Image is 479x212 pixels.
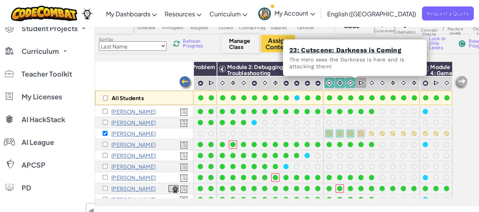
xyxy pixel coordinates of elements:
[219,79,226,86] img: IconCinematic.svg
[313,39,332,48] span: Apply Licenses
[240,79,247,86] img: IconCinematic.svg
[389,79,396,86] img: IconInteractive.svg
[327,10,416,18] span: English ([GEOGRAPHIC_DATA])
[102,3,161,24] a: My Dashboards
[368,79,375,86] img: IconCinematic.svg
[112,95,144,101] p: All Students
[251,80,257,86] img: IconPracticeLevel.svg
[389,39,411,48] span: Remove Students
[400,79,407,86] img: IconCinematic.svg
[162,26,183,30] span: In Progress
[323,3,420,24] a: English ([GEOGRAPHIC_DATA])
[179,141,188,149] img: Licensed
[205,3,251,24] a: Curriculum
[178,75,193,91] img: Arrow_Left.png
[161,3,205,24] a: Resources
[111,163,156,170] p: Jackeline Carlos
[111,108,156,115] p: William Ahrend
[410,79,418,86] img: IconInteractive.svg
[22,139,54,146] span: AI League
[297,26,314,30] span: Optional
[336,79,343,86] img: IconInteractive.svg
[179,152,188,160] img: Licensed
[111,119,156,126] p: Arabella Alarcon
[227,63,289,76] span: Module 2: Debugging & Troubleshooting
[179,163,188,171] img: Licensed
[111,141,156,148] p: John Beaune
[347,79,354,86] img: IconCinematic.svg
[272,79,279,86] img: IconInteractive.svg
[261,35,295,52] button: Assign Content
[81,8,93,19] img: Ozaria
[239,26,265,30] span: Concept Flag
[283,80,289,86] img: IconPracticeLevel.svg
[229,38,251,50] span: Manage Class
[131,63,215,76] span: Module 1: Algorithms & Problem Solving
[169,185,178,193] img: certificate-icon.png
[453,75,468,90] img: Arrow_Left_Inactive.png
[209,10,240,18] span: Curriculum
[254,2,319,25] a: My Account
[190,26,208,30] span: Assigned
[22,71,72,77] span: Teacher Toolkit
[208,79,215,87] img: IconCutscene.svg
[353,39,372,48] span: Revoke Licenses
[137,26,156,30] span: complete
[183,39,206,48] span: Refresh Progress
[430,63,456,94] span: Module 4: Game Design & Capstone Project
[422,6,474,20] a: Request a Quote
[218,26,232,30] span: Locked
[326,79,333,86] img: IconCinematic.svg
[394,30,415,34] span: Cinematics
[179,185,188,193] img: Licensed
[22,25,78,32] span: Student Projects
[179,174,188,182] img: Licensed
[111,185,156,192] p: Braden Chudomelka
[458,40,466,47] img: IconReset.svg
[106,10,150,18] span: My Dashboards
[258,8,271,20] img: avatar
[172,39,181,47] img: IconReload.svg
[11,6,77,21] img: CodeCombat logo
[179,119,188,127] img: Licensed
[289,46,401,54] a: 23: Cutscene: Darkness is Coming
[443,79,450,86] img: IconCinematic.svg
[275,9,315,17] span: My Account
[443,27,468,35] span: Practice Levels
[197,80,204,86] img: IconPracticeLevel.svg
[169,184,178,193] a: View Course Completion Certificate
[164,10,195,18] span: Resources
[315,80,321,86] img: IconPracticeLevel.svg
[22,116,65,123] span: AI HackStack
[99,36,167,42] label: Sort by
[358,79,365,87] img: IconCutscene.svg
[271,26,287,30] span: Skipped
[289,56,420,70] p: The Hero sees the Darkness is here and is attacking them!
[344,17,366,29] span: Content Guide
[22,48,59,55] span: Curriculum
[429,36,451,50] span: Lock or Skip Levels
[261,79,268,86] img: IconCinematic.svg
[111,196,156,203] p: Zachary Copeland
[293,80,300,86] img: IconPracticeLevel.svg
[179,108,188,116] img: Licensed
[179,196,188,204] img: Licensed
[433,79,440,87] img: IconCutscene.svg
[415,28,442,36] span: Concept Checks
[374,29,394,33] span: Cutscenes
[229,79,237,86] img: IconInteractive.svg
[22,93,62,100] span: My Licenses
[111,152,156,159] p: Gracelyn Brackeen
[422,80,429,86] img: IconCapstoneLevel.svg
[111,130,156,137] p: Delila Barrios
[304,80,310,86] img: IconPracticeLevel.svg
[111,174,156,181] p: Colin Castillo
[379,79,386,86] img: IconCinematic.svg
